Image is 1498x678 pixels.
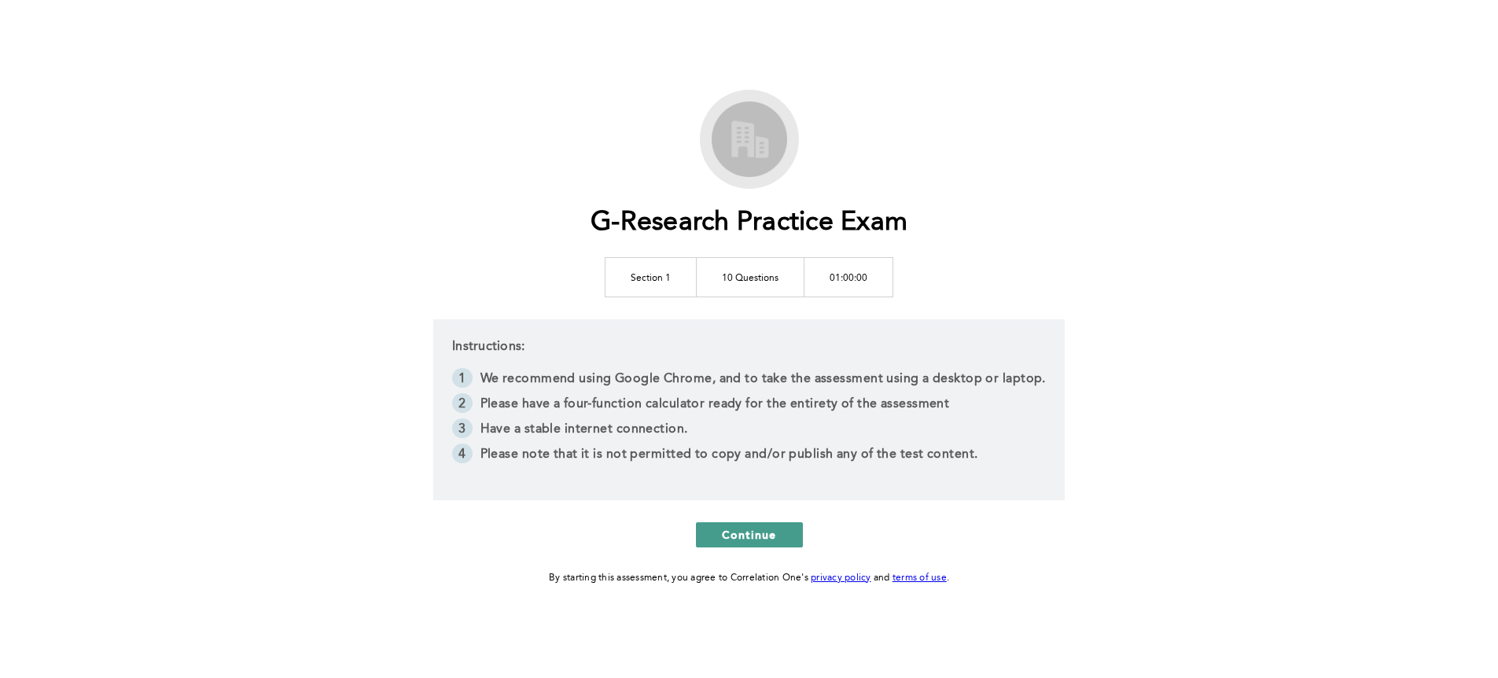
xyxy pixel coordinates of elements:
button: Continue [696,522,803,547]
td: Section 1 [605,257,697,297]
a: privacy policy [811,573,871,583]
span: Continue [722,527,777,542]
td: 10 Questions [697,257,804,297]
img: G-Research [706,96,793,182]
h1: G-Research Practice Exam [591,207,907,239]
li: Have a stable internet connection. [452,418,1046,444]
td: 01:00:00 [804,257,893,297]
div: Instructions: [433,319,1065,500]
a: terms of use [893,573,947,583]
li: Please note that it is not permitted to copy and/or publish any of the test content. [452,444,1046,469]
li: We recommend using Google Chrome, and to take the assessment using a desktop or laptop. [452,368,1046,393]
div: By starting this assessment, you agree to Correlation One's and . [549,569,949,587]
li: Please have a four-function calculator ready for the entirety of the assessment [452,393,1046,418]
